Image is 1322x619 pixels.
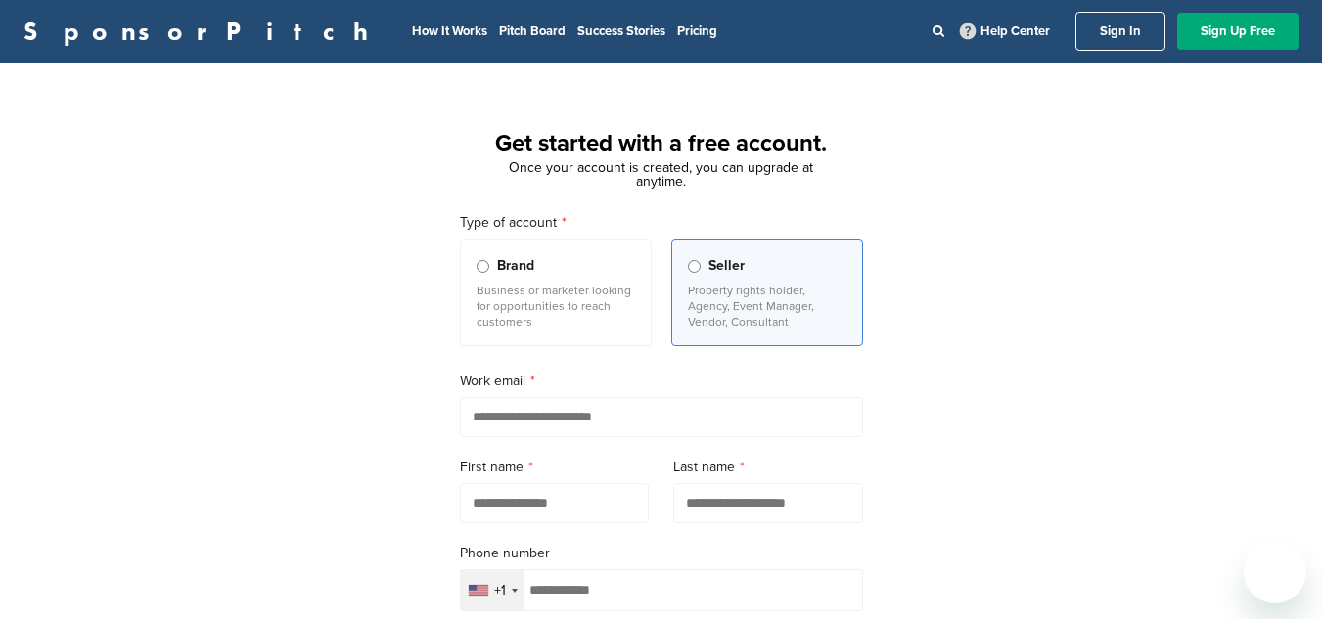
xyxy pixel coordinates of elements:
[688,260,701,273] input: Seller Property rights holder, Agency, Event Manager, Vendor, Consultant
[460,543,863,564] label: Phone number
[461,570,524,610] div: Selected country
[673,457,863,478] label: Last name
[477,260,489,273] input: Brand Business or marketer looking for opportunities to reach customers
[460,212,863,234] label: Type of account
[688,283,846,330] p: Property rights holder, Agency, Event Manager, Vendor, Consultant
[1244,541,1306,603] iframe: Button to launch messaging window
[477,283,635,330] p: Business or marketer looking for opportunities to reach customers
[436,126,887,161] h1: Get started with a free account.
[494,584,506,597] div: +1
[577,23,665,39] a: Success Stories
[1075,12,1165,51] a: Sign In
[677,23,717,39] a: Pricing
[460,371,863,392] label: Work email
[1177,13,1299,50] a: Sign Up Free
[708,255,745,277] span: Seller
[412,23,487,39] a: How It Works
[499,23,566,39] a: Pitch Board
[509,159,813,190] span: Once your account is created, you can upgrade at anytime.
[956,20,1054,43] a: Help Center
[23,19,381,44] a: SponsorPitch
[460,457,650,478] label: First name
[497,255,534,277] span: Brand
